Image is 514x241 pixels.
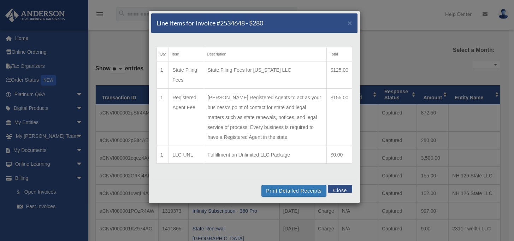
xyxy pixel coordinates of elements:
td: $155.00 [327,89,352,146]
h5: Line Items for Invoice #2534648 - $280 [156,19,263,28]
td: $0.00 [327,146,352,164]
td: LLC-UNL [169,146,204,164]
td: 1 [157,89,169,146]
td: Fulfillment on Unlimited LLC Package [204,146,327,164]
button: Close [328,185,352,193]
td: $125.00 [327,61,352,89]
th: Item [169,47,204,61]
td: [PERSON_NAME] Registered Agents to act as your business's point of contact for state and legal ma... [204,89,327,146]
td: 1 [157,61,169,89]
button: Close [348,19,352,27]
td: 1 [157,146,169,164]
span: × [348,19,352,27]
td: State Filing Fees [169,61,204,89]
th: Total [327,47,352,61]
th: Qty [157,47,169,61]
td: Registered Agent Fee [169,89,204,146]
th: Description [204,47,327,61]
td: State Filing Fees for [US_STATE] LLC [204,61,327,89]
button: Print Detailed Receipts [261,185,326,197]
